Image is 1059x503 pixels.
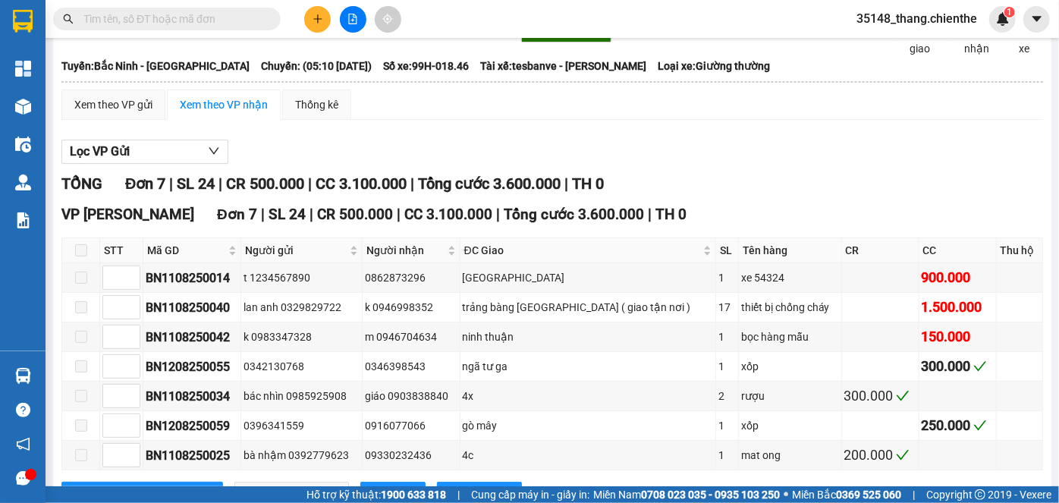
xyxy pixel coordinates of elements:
[741,447,839,464] div: mat ong
[741,388,839,404] div: rượu
[16,403,30,417] span: question-circle
[463,299,714,316] div: trảng bàng [GEOGRAPHIC_DATA] ( giao tận nơi )
[308,174,312,193] span: |
[958,24,995,57] span: Kho nhận
[1007,7,1012,17] span: 1
[125,174,165,193] span: Đơn 7
[16,437,30,451] span: notification
[496,206,500,223] span: |
[365,388,457,404] div: giáo 0903838840
[718,447,736,464] div: 1
[784,492,788,498] span: ⚪️
[244,447,360,464] div: bà nhậm 0392779623
[16,471,30,486] span: message
[218,174,222,193] span: |
[844,385,916,407] div: 300.000
[261,206,265,223] span: |
[480,58,646,74] span: Tài xế: tesbanve - [PERSON_NAME]
[244,358,360,375] div: 0342130768
[146,357,238,376] div: BN1208250055
[143,322,241,352] td: BN1108250042
[90,486,211,502] span: [PERSON_NAME] sắp xếp
[463,358,714,375] div: ngã tư ga
[922,267,994,288] div: 900.000
[973,360,987,373] span: check
[366,242,444,259] span: Người nhận
[143,352,241,382] td: BN1208250055
[410,174,414,193] span: |
[564,174,568,193] span: |
[74,96,152,113] div: Xem theo VP gửi
[143,293,241,322] td: BN1108250040
[375,6,401,33] button: aim
[269,206,306,223] span: SL 24
[143,263,241,293] td: BN1108250014
[741,358,839,375] div: xốp
[15,137,31,152] img: warehouse-icon
[143,441,241,470] td: BN1108250025
[844,445,916,466] div: 200.000
[593,486,780,503] span: Miền Nam
[169,174,173,193] span: |
[463,447,714,464] div: 4c
[922,326,994,347] div: 150.000
[226,174,304,193] span: CR 500.000
[177,174,215,193] span: SL 24
[208,145,220,157] span: down
[244,299,360,316] div: lan anh 0329829722
[83,11,262,27] input: Tìm tên, số ĐT hoặc mã đơn
[718,269,736,286] div: 1
[61,174,102,193] span: TỔNG
[15,368,31,384] img: warehouse-icon
[306,486,446,503] span: Hỗ trợ kỹ thuật:
[741,417,839,434] div: xốp
[973,419,987,432] span: check
[718,299,736,316] div: 17
[295,96,338,113] div: Thống kê
[896,389,910,403] span: check
[70,142,130,161] span: Lọc VP Gửi
[365,358,457,375] div: 0346398543
[844,9,989,28] span: 35148_thang.chienthe
[217,206,257,223] span: Đơn 7
[463,388,714,404] div: 4x
[143,382,241,411] td: BN1108250034
[919,238,997,263] th: CC
[381,489,446,501] strong: 1900 633 818
[404,206,492,223] span: CC 3.100.000
[658,58,770,74] span: Loại xe: Giường thường
[146,298,238,317] div: BN1108250040
[648,206,652,223] span: |
[922,356,994,377] div: 300.000
[718,329,736,345] div: 1
[310,206,313,223] span: |
[792,486,901,503] span: Miền Bắc
[1013,24,1045,57] span: Trên xe
[365,329,457,345] div: m 0946704634
[463,417,714,434] div: gò mây
[996,12,1010,26] img: icon-new-feature
[15,212,31,228] img: solution-icon
[1004,7,1015,17] sup: 1
[842,238,919,263] th: CR
[347,14,358,24] span: file-add
[896,448,910,462] span: check
[244,388,360,404] div: bác nhìn 0985925908
[365,447,457,464] div: 09330232436
[1023,6,1050,33] button: caret-down
[15,61,31,77] img: dashboard-icon
[718,388,736,404] div: 2
[504,206,644,223] span: Tổng cước 3.600.000
[922,415,994,436] div: 250.000
[463,329,714,345] div: ninh thuận
[655,206,687,223] span: TH 0
[317,206,393,223] span: CR 500.000
[61,140,228,164] button: Lọc VP Gửi
[365,269,457,286] div: 0862873296
[471,486,589,503] span: Cung cấp máy in - giấy in:
[389,486,413,502] span: In DS
[464,242,701,259] span: ĐC Giao
[304,6,331,33] button: plus
[975,489,985,500] span: copyright
[718,417,736,434] div: 1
